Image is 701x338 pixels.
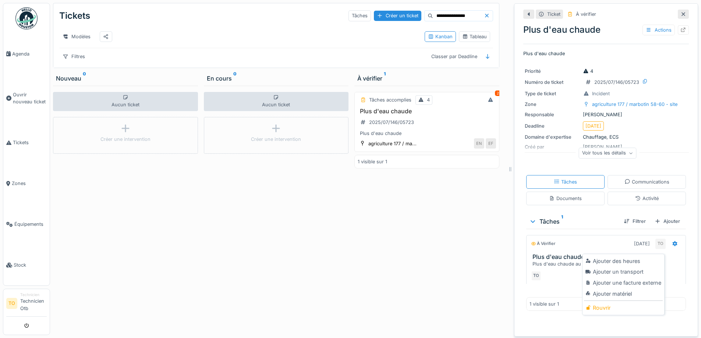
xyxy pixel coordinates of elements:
[584,256,662,267] div: Ajouter des heures
[525,111,580,118] div: Responsable
[6,298,17,309] li: TO
[576,11,596,18] div: À vérifier
[358,130,496,137] div: Plus d'eau chaude
[428,51,481,62] div: Classer par Deadline
[525,68,580,75] div: Priorité
[233,74,237,83] sup: 0
[358,158,387,165] div: 1 visible sur 1
[592,101,677,108] div: agriculture 177 / marbotin 58-60 - site
[369,96,411,103] div: Tâches accomplies
[621,216,649,226] div: Filtrer
[529,217,618,226] div: Tâches
[525,122,580,129] div: Deadline
[427,96,430,103] div: 4
[15,7,38,29] img: Badge_color-CXgf-gQk.svg
[495,90,501,96] div: 2
[531,271,541,281] div: TO
[251,136,301,143] div: Créer une intervention
[358,108,496,115] h3: Plus d'eau chaude
[369,119,414,126] div: 2025/07/146/05723
[583,68,593,75] div: 4
[13,91,47,105] span: Ouvrir nouveau ticket
[579,148,637,159] div: Voir tous les détails
[523,23,689,36] div: Plus d'eau chaude
[594,79,639,86] div: 2025/07/146/05723
[531,241,555,247] div: À vérifier
[554,178,577,185] div: Tâches
[624,178,669,185] div: Communications
[56,74,195,83] div: Nouveau
[384,74,386,83] sup: 1
[474,138,484,149] div: EN
[561,217,563,226] sup: 1
[462,33,487,40] div: Tableau
[530,300,559,307] div: 1 visible sur 1
[368,140,417,147] div: agriculture 177 / ma...
[428,33,453,40] div: Kanban
[12,180,47,187] span: Zones
[12,50,47,57] span: Agenda
[642,25,675,35] div: Actions
[584,288,662,299] div: Ajouter matériel
[652,216,683,226] div: Ajouter
[547,11,560,18] div: Ticket
[584,277,662,288] div: Ajouter une facture externe
[207,74,346,83] div: En cours
[584,302,662,313] div: Rouvrir
[204,92,349,111] div: Aucun ticket
[374,11,421,21] div: Créer un ticket
[584,266,662,277] div: Ajouter un transport
[592,90,610,97] div: Incident
[525,134,580,140] div: Domaine d'expertise
[14,221,47,228] span: Équipements
[53,92,198,111] div: Aucun ticket
[59,31,94,42] div: Modèles
[525,134,687,140] div: Chauffage, ECS
[635,195,659,202] div: Activité
[20,292,47,315] li: Technicien Otb
[83,74,86,83] sup: 0
[523,50,689,57] p: Plus d'eau chaude
[525,90,580,97] div: Type de ticket
[525,111,687,118] div: [PERSON_NAME]
[100,136,151,143] div: Créer une intervention
[14,261,47,268] span: Stock
[59,6,90,25] div: Tickets
[59,51,88,62] div: Filtres
[20,292,47,298] div: Technicien
[532,260,683,267] div: Plus d'eau chaude au Marbotin 58
[585,122,601,129] div: [DATE]
[348,10,371,21] div: Tâches
[13,139,47,146] span: Tickets
[655,239,666,249] div: TO
[525,79,580,86] div: Numéro de ticket
[549,195,582,202] div: Documents
[525,101,580,108] div: Zone
[486,138,496,149] div: EF
[532,253,683,260] h3: Plus d'eau chaude
[634,240,650,247] div: [DATE]
[357,74,496,83] div: À vérifier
